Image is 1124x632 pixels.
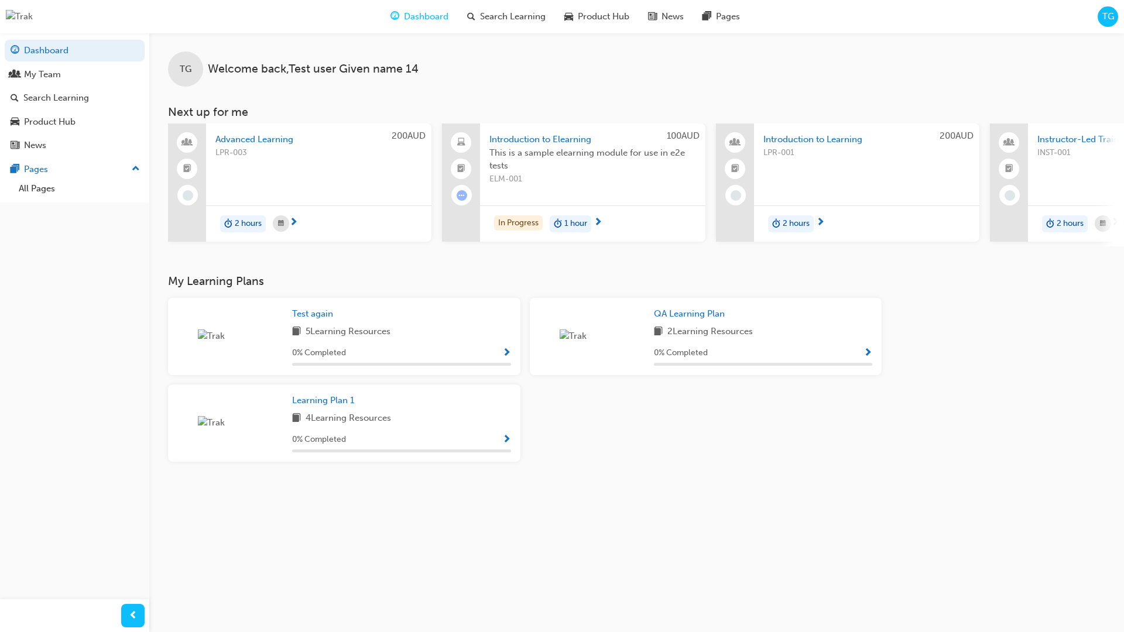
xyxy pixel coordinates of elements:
[494,215,543,231] div: In Progress
[489,173,696,186] span: ELM-001
[235,217,262,231] span: 2 hours
[183,135,191,150] span: people-icon
[1102,10,1114,23] span: TG
[1005,135,1013,150] span: people-icon
[306,325,390,339] span: 5 Learning Resources
[731,162,739,177] span: booktick-icon
[564,9,573,24] span: car-icon
[198,329,262,343] img: Trak
[564,217,587,231] span: 1 hour
[667,130,700,141] span: 100AUD
[306,411,391,426] span: 4 Learning Resources
[180,63,191,76] span: TG
[5,37,145,159] button: DashboardMy TeamSearch LearningProduct HubNews
[5,64,145,85] a: My Team
[11,117,19,128] span: car-icon
[149,105,1124,119] h3: Next up for me
[292,395,354,406] span: Learning Plan 1
[292,394,359,407] a: Learning Plan 1
[480,10,546,23] span: Search Learning
[502,348,511,359] span: Show Progress
[457,135,465,150] span: laptop-icon
[654,307,729,321] a: QA Learning Plan
[278,217,284,231] span: calendar-icon
[183,162,191,177] span: booktick-icon
[502,432,511,447] button: Show Progress
[639,5,693,29] a: news-iconNews
[198,416,262,430] img: Trak
[940,130,974,141] span: 200AUD
[292,346,346,360] span: 0 % Completed
[11,164,19,175] span: pages-icon
[555,5,639,29] a: car-iconProduct Hub
[467,9,475,24] span: search-icon
[763,146,970,160] span: LPR-001
[716,123,979,242] a: 200AUDIntroduction to LearningLPR-001duration-icon2 hours
[1057,217,1084,231] span: 2 hours
[5,135,145,156] a: News
[654,325,663,339] span: book-icon
[502,346,511,360] button: Show Progress
[1100,217,1106,231] span: calendar-icon
[560,329,624,343] img: Trak
[24,139,46,152] div: News
[763,133,970,146] span: Introduction to Learning
[731,135,739,150] span: people-icon
[6,10,33,23] img: Trak
[292,433,346,446] span: 0 % Completed
[489,146,696,173] span: This is a sample elearning module for use in e2e tests
[648,9,657,24] span: news-icon
[863,346,872,360] button: Show Progress
[215,133,422,146] span: Advanced Learning
[489,133,696,146] span: Introduction to Elearning
[1005,162,1013,177] span: booktick-icon
[392,130,426,141] span: 200AUD
[442,123,705,242] a: 100AUDIntroduction to ElearningThis is a sample elearning module for use in e2e testsELM-001In Pr...
[381,5,458,29] a: guage-iconDashboard
[208,63,419,76] span: Welcome back , Test user Given name 14
[289,218,298,228] span: next-icon
[1111,218,1120,228] span: next-icon
[14,180,145,198] a: All Pages
[863,348,872,359] span: Show Progress
[502,435,511,445] span: Show Progress
[292,325,301,339] span: book-icon
[404,10,448,23] span: Dashboard
[693,5,749,29] a: pages-iconPages
[168,274,882,288] h3: My Learning Plans
[132,162,140,177] span: up-icon
[816,218,825,228] span: next-icon
[183,190,193,201] span: learningRecordVerb_NONE-icon
[554,217,562,232] span: duration-icon
[5,40,145,61] a: Dashboard
[457,162,465,177] span: booktick-icon
[292,307,338,321] a: Test again
[23,91,89,105] div: Search Learning
[5,159,145,180] button: Pages
[11,93,19,104] span: search-icon
[716,10,740,23] span: Pages
[5,87,145,109] a: Search Learning
[783,217,810,231] span: 2 hours
[654,308,725,319] span: QA Learning Plan
[667,325,753,339] span: 2 Learning Resources
[224,217,232,232] span: duration-icon
[129,609,138,623] span: prev-icon
[11,70,19,80] span: people-icon
[168,123,431,242] a: 200AUDAdvanced LearningLPR-003duration-icon2 hours
[11,140,19,151] span: news-icon
[5,111,145,133] a: Product Hub
[731,190,741,201] span: learningRecordVerb_NONE-icon
[578,10,629,23] span: Product Hub
[1046,217,1054,232] span: duration-icon
[457,190,467,201] span: learningRecordVerb_ATTEMPT-icon
[594,218,602,228] span: next-icon
[662,10,684,23] span: News
[24,115,76,129] div: Product Hub
[702,9,711,24] span: pages-icon
[292,411,301,426] span: book-icon
[292,308,333,319] span: Test again
[1098,6,1118,27] button: TG
[458,5,555,29] a: search-iconSearch Learning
